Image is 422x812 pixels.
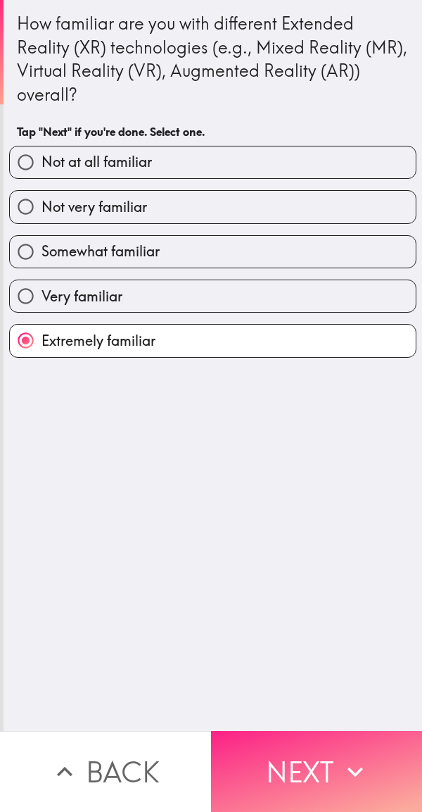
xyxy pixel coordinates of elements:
span: Somewhat familiar [41,242,160,261]
button: Not at all familiar [10,146,416,178]
button: Next [211,731,422,812]
span: Very familiar [41,287,122,306]
button: Not very familiar [10,191,416,223]
button: Extremely familiar [10,325,416,356]
button: Very familiar [10,280,416,312]
span: Not at all familiar [41,152,152,172]
div: How familiar are you with different Extended Reality (XR) technologies (e.g., Mixed Reality (MR),... [17,12,409,106]
span: Not very familiar [41,197,147,217]
button: Somewhat familiar [10,236,416,268]
span: Extremely familiar [41,331,155,351]
h6: Tap "Next" if you're done. Select one. [17,124,409,139]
